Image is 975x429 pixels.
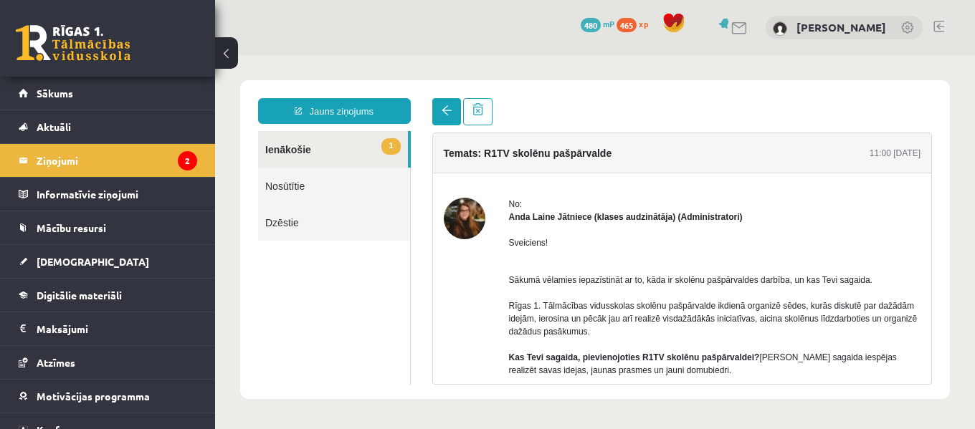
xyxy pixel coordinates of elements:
[603,18,614,29] span: mP
[229,92,397,104] h4: Temats: R1TV skolēnu pašpārvalde
[294,206,706,347] p: Sākumā vēlamies iepazīstināt ar to, kāda ir skolēnu pašpārvaldes darbība, un kas Tevi sagaida. Rī...
[294,181,706,194] p: Sveiciens!
[294,297,545,307] strong: Kas Tevi sagaida, pievienojoties R1TV skolēnu pašpārvaldei?
[655,92,705,105] div: 11:00 [DATE]
[229,143,270,184] img: Anda Laine Jātniece (klases audzinātāja)
[19,380,197,413] a: Motivācijas programma
[166,83,185,100] span: 1
[294,157,528,167] strong: Anda Laine Jātniece (klases audzinātāja) (Administratori)
[639,18,648,29] span: xp
[19,144,197,177] a: Ziņojumi2
[19,279,197,312] a: Digitālie materiāli
[19,110,197,143] a: Aktuāli
[581,18,614,29] a: 480 mP
[37,289,122,302] span: Digitālie materiāli
[16,25,130,61] a: Rīgas 1. Tālmācības vidusskola
[617,18,655,29] a: 465 xp
[617,18,637,32] span: 465
[37,87,73,100] span: Sākums
[581,18,601,32] span: 480
[773,21,787,36] img: Linda Lapsa
[37,221,106,234] span: Mācību resursi
[294,143,706,155] div: No:
[19,245,197,278] a: [DEMOGRAPHIC_DATA]
[37,144,197,177] legend: Ziņojumi
[19,312,197,345] a: Maksājumi
[178,151,197,170] i: 2
[37,312,197,345] legend: Maksājumi
[43,112,195,149] a: Nosūtītie
[37,390,150,403] span: Motivācijas programma
[43,76,193,112] a: 1Ienākošie
[37,120,71,133] span: Aktuāli
[43,149,195,185] a: Dzēstie
[43,43,196,69] a: Jauns ziņojums
[19,346,197,379] a: Atzīmes
[19,178,197,211] a: Informatīvie ziņojumi
[37,255,149,268] span: [DEMOGRAPHIC_DATA]
[37,178,197,211] legend: Informatīvie ziņojumi
[796,20,886,34] a: [PERSON_NAME]
[19,77,197,110] a: Sākums
[19,211,197,244] a: Mācību resursi
[37,356,75,369] span: Atzīmes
